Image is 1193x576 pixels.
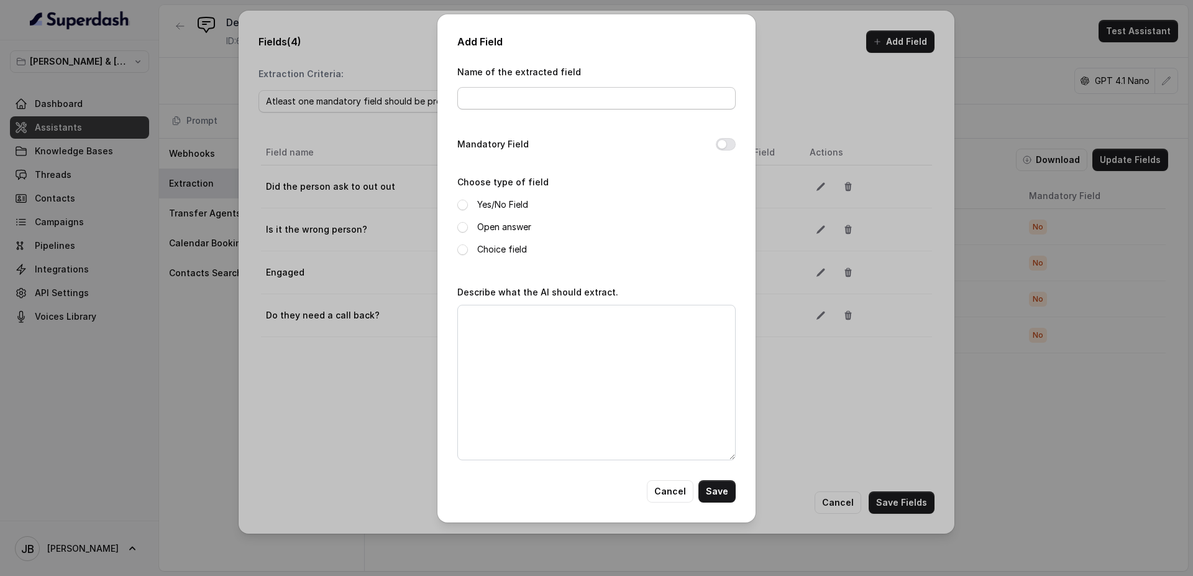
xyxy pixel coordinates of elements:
[457,137,529,152] label: Mandatory Field
[477,242,527,257] label: Choice field
[647,480,693,503] button: Cancel
[477,197,528,212] label: Yes/No Field
[457,287,618,297] label: Describe what the AI should extract.
[457,177,549,187] label: Choose type of field
[477,220,531,235] label: Open answer
[457,34,736,49] h2: Add Field
[698,480,736,503] button: Save
[457,67,581,77] label: Name of the extracted field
